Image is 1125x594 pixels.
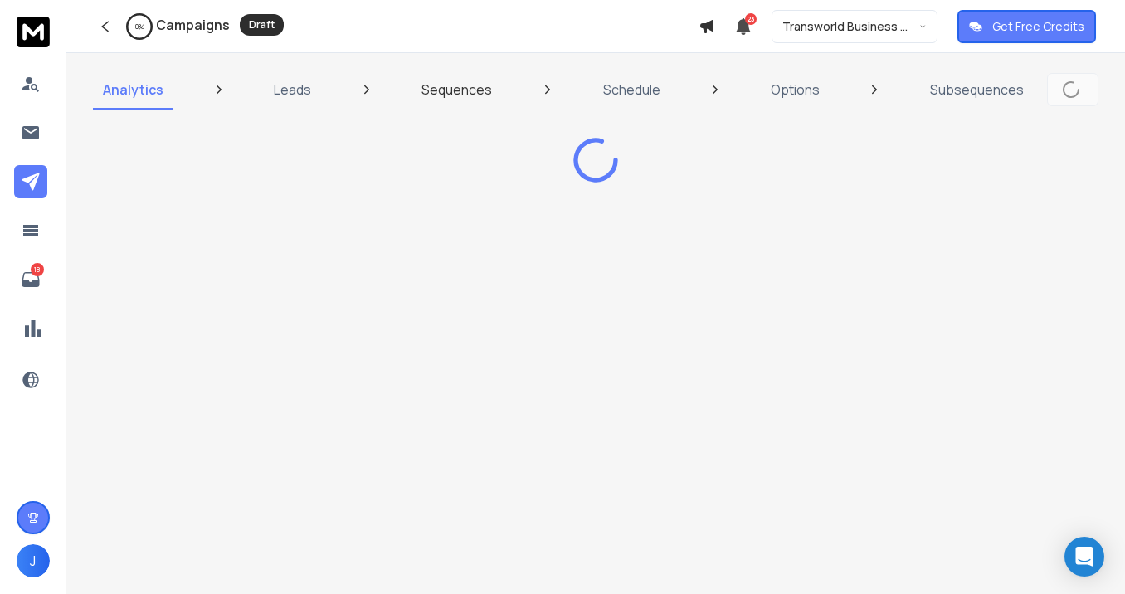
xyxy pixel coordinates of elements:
[17,544,50,577] button: J
[135,22,144,32] p: 0 %
[274,80,311,100] p: Leads
[761,70,830,110] a: Options
[782,18,919,35] p: Transworld Business Advisors of [GEOGRAPHIC_DATA]
[31,263,44,276] p: 18
[992,18,1084,35] p: Get Free Credits
[264,70,321,110] a: Leads
[1064,537,1104,577] div: Open Intercom Messenger
[14,263,47,296] a: 18
[930,80,1024,100] p: Subsequences
[957,10,1096,43] button: Get Free Credits
[156,15,230,35] h1: Campaigns
[93,70,173,110] a: Analytics
[412,70,502,110] a: Sequences
[593,70,670,110] a: Schedule
[771,80,820,100] p: Options
[103,80,163,100] p: Analytics
[240,14,284,36] div: Draft
[603,80,660,100] p: Schedule
[421,80,492,100] p: Sequences
[920,70,1034,110] a: Subsequences
[745,13,757,25] span: 23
